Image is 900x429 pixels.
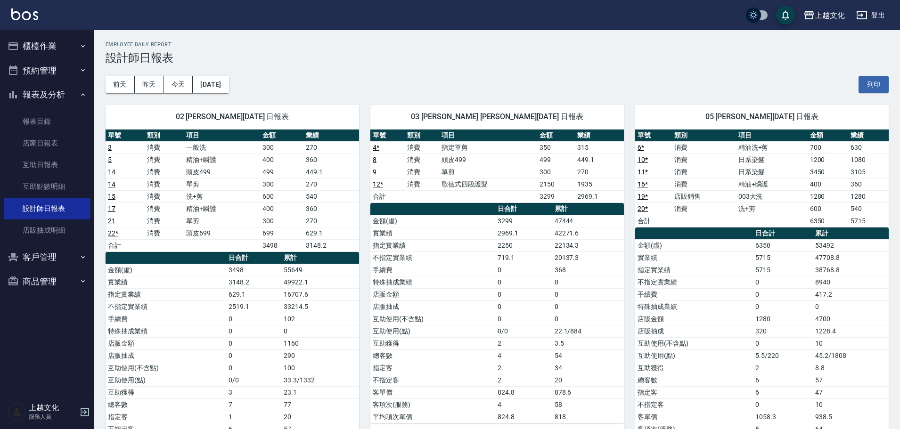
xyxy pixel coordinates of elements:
td: 日系染髮 [736,154,808,166]
td: 0 [226,337,281,349]
td: 合計 [106,239,145,251]
td: 315 [575,141,624,154]
td: 3299 [537,190,575,202]
td: 特殊抽成業績 [635,300,753,313]
div: 上越文化 [815,9,845,21]
button: save [776,6,795,24]
td: 540 [303,190,359,202]
th: 單號 [106,130,145,142]
td: 店販抽成 [370,300,495,313]
td: 實業績 [635,251,753,264]
td: 互助使用(不含點) [370,313,495,325]
td: 0/0 [495,325,552,337]
td: 47 [813,386,889,398]
td: 頭皮699 [184,227,260,239]
td: 總客數 [635,374,753,386]
td: 0 [813,300,889,313]
button: 櫃檯作業 [4,34,90,58]
td: 0 [226,349,281,362]
td: 629.1 [226,288,281,300]
td: 特殊抽成業績 [370,276,495,288]
th: 類別 [145,130,184,142]
th: 類別 [672,130,736,142]
td: 16707.6 [281,288,359,300]
td: 消費 [145,215,184,227]
td: 1280 [753,313,813,325]
td: 10 [813,398,889,411]
td: 6350 [753,239,813,251]
td: 客單價 [635,411,753,423]
td: 400 [260,202,303,215]
td: 0 [552,300,624,313]
td: 客項次(服務) [370,398,495,411]
td: 店販銷售 [672,190,736,202]
td: 8940 [813,276,889,288]
td: 270 [303,178,359,190]
td: 3105 [848,166,889,178]
td: 消費 [145,141,184,154]
td: 合計 [635,215,672,227]
td: 消費 [145,202,184,215]
td: 2 [753,362,813,374]
td: 400 [260,154,303,166]
td: 店販抽成 [635,325,753,337]
table: a dense table [106,130,359,252]
td: 消費 [672,178,736,190]
td: 手續費 [635,288,753,300]
button: 預約管理 [4,58,90,83]
td: 20137.3 [552,251,624,264]
td: 938.5 [813,411,889,423]
td: 629.1 [303,227,359,239]
td: 449.1 [575,154,624,166]
td: 0 [753,300,813,313]
td: 360 [303,154,359,166]
td: 1200 [808,154,848,166]
th: 累計 [813,227,889,240]
td: 824.8 [495,386,552,398]
td: 0 [495,276,552,288]
td: 指定客 [106,411,226,423]
th: 日合計 [753,227,813,240]
td: 手續費 [370,264,495,276]
td: 頭皮499 [439,154,537,166]
a: 互助日報表 [4,154,90,176]
td: 歌德式四段護髮 [439,178,537,190]
td: 精油+瞬護 [184,154,260,166]
td: 20 [552,374,624,386]
td: 實業績 [106,276,226,288]
td: 金額(虛) [106,264,226,276]
table: a dense table [370,203,624,423]
td: 270 [303,141,359,154]
h3: 設計師日報表 [106,51,889,65]
button: 上越文化 [800,6,849,25]
p: 服務人員 [29,413,77,421]
td: 818 [552,411,624,423]
table: a dense table [370,130,624,203]
td: 33214.5 [281,300,359,313]
td: 6 [753,386,813,398]
td: 300 [537,166,575,178]
td: 店販金額 [635,313,753,325]
td: 0/0 [226,374,281,386]
img: Person [8,403,26,421]
td: 3498 [226,264,281,276]
td: 互助使用(點) [370,325,495,337]
td: 洗+剪 [184,190,260,202]
td: 一般洗 [184,141,260,154]
a: 5 [108,156,112,163]
th: 累計 [281,252,359,264]
td: 消費 [145,227,184,239]
td: 102 [281,313,359,325]
th: 累計 [552,203,624,215]
td: 360 [303,202,359,215]
td: 55649 [281,264,359,276]
th: 日合計 [495,203,552,215]
td: 1280 [808,190,848,202]
td: 互助使用(點) [106,374,226,386]
td: 53492 [813,239,889,251]
td: 單剪 [439,166,537,178]
a: 14 [108,180,115,188]
td: 1160 [281,337,359,349]
button: 報表及分析 [4,82,90,107]
td: 指定實業績 [635,264,753,276]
